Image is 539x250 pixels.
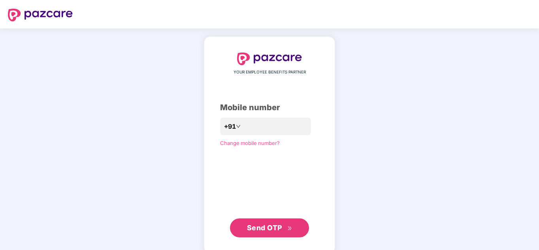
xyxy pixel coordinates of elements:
[234,69,306,75] span: YOUR EMPLOYEE BENEFITS PARTNER
[224,122,236,132] span: +91
[8,9,73,21] img: logo
[220,140,280,146] a: Change mobile number?
[287,226,292,231] span: double-right
[236,124,241,129] span: down
[230,218,309,237] button: Send OTPdouble-right
[237,53,302,65] img: logo
[247,224,282,232] span: Send OTP
[220,102,319,114] div: Mobile number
